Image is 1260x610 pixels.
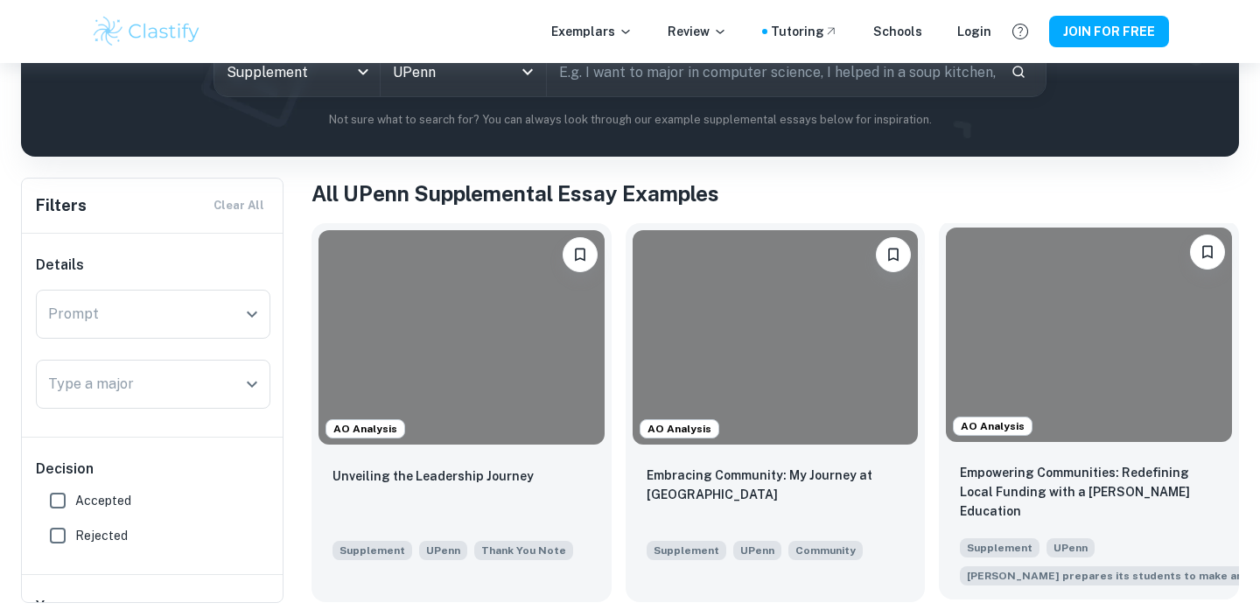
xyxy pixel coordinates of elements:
button: Open [240,302,264,326]
img: Clastify logo [91,14,202,49]
button: Please log in to bookmark exemplars [1190,235,1225,270]
span: Write a short thank-you note to someone you have not yet thanked and would like to acknowledge. (... [474,539,573,560]
span: Community [795,543,856,558]
a: Login [957,22,991,41]
button: Please log in to bookmark exemplars [876,237,911,272]
span: Supplement [332,541,412,560]
span: How will you explore community at Penn? Consider how Penn will help shape your perspective, and h... [788,539,863,560]
a: AO AnalysisPlease log in to bookmark exemplarsEmpowering Communities: Redefining Local Funding wi... [939,223,1239,602]
div: Supplement [214,47,380,96]
span: AO Analysis [954,418,1032,434]
p: Not sure what to search for? You can always look through our example supplemental essays below fo... [35,111,1225,129]
button: Open [240,372,264,396]
button: Search [1004,57,1033,87]
a: AO AnalysisPlease log in to bookmark exemplarsUnveiling the Leadership JourneySupplementUPennWrit... [311,223,612,602]
span: Rejected [75,526,128,545]
span: Thank You Note [481,543,566,558]
input: E.g. I want to major in computer science, I helped in a soup kitchen, I want to join the debate t... [547,47,997,96]
span: UPenn [419,541,467,560]
span: Supplement [960,538,1039,557]
h1: All UPenn Supplemental Essay Examples [311,178,1239,209]
a: AO AnalysisPlease log in to bookmark exemplarsEmbracing Community: My Journey at PennSupplementUP... [626,223,926,602]
span: AO Analysis [640,421,718,437]
p: Exemplars [551,22,633,41]
h6: Details [36,255,270,276]
span: AO Analysis [326,421,404,437]
button: Help and Feedback [1005,17,1035,46]
p: Unveiling the Leadership Journey [332,466,534,486]
a: Tutoring [771,22,838,41]
p: Review [668,22,727,41]
span: UPenn [733,541,781,560]
button: Open [515,60,540,84]
h6: Decision [36,459,270,480]
p: Embracing Community: My Journey at Penn [647,466,905,504]
span: Accepted [75,491,131,510]
button: JOIN FOR FREE [1049,16,1169,47]
h6: Filters [36,193,87,218]
span: UPenn [1046,538,1095,557]
p: Empowering Communities: Redefining Local Funding with a Wharton Education [960,463,1218,521]
span: Supplement [647,541,726,560]
button: Please log in to bookmark exemplars [563,237,598,272]
a: Schools [873,22,922,41]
